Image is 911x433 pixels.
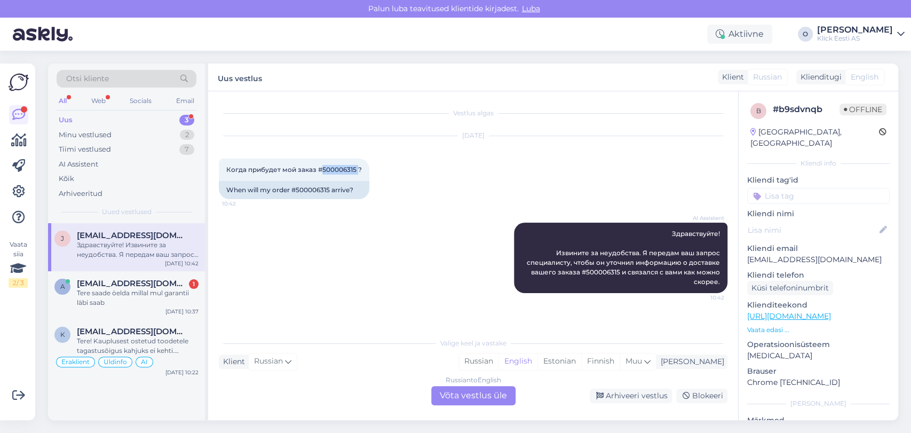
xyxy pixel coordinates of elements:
[61,234,64,242] span: j
[179,115,194,125] div: 3
[756,107,761,115] span: b
[817,26,893,34] div: [PERSON_NAME]
[165,308,199,316] div: [DATE] 10:37
[219,131,727,140] div: [DATE]
[817,34,893,43] div: Klick Eesti AS
[498,353,537,369] div: English
[747,159,890,168] div: Kliendi info
[590,389,672,403] div: Arhiveeri vestlus
[753,72,782,83] span: Russian
[179,144,194,155] div: 7
[747,300,890,311] p: Klienditeekond
[77,240,199,259] div: Здравствуйте! Извините за неудобства. Я передам ваш запрос специалисту, чтобы он уточнил информац...
[102,207,152,217] span: Uued vestlused
[747,243,890,254] p: Kliendi email
[747,325,890,335] p: Vaata edasi ...
[747,399,890,408] div: [PERSON_NAME]
[684,214,724,222] span: AI Assistent
[747,208,890,219] p: Kliendi nimi
[747,311,831,321] a: [URL][DOMAIN_NAME]
[625,356,642,366] span: Muu
[747,270,890,281] p: Kliendi telefon
[747,415,890,426] p: Märkmed
[66,73,109,84] span: Otsi kliente
[747,281,833,295] div: Küsi telefoninumbrit
[219,356,245,367] div: Klient
[9,240,28,288] div: Vaata siia
[747,339,890,350] p: Operatsioonisüsteem
[189,279,199,289] div: 1
[750,127,879,149] div: [GEOGRAPHIC_DATA], [GEOGRAPHIC_DATA]
[254,356,283,367] span: Russian
[684,294,724,302] span: 10:42
[128,94,154,108] div: Socials
[141,359,148,365] span: AI
[77,231,188,240] span: jevfin@gmail.com
[104,359,127,365] span: Üldinfo
[851,72,878,83] span: English
[656,356,724,367] div: [PERSON_NAME]
[57,94,69,108] div: All
[9,72,29,92] img: Askly Logo
[77,279,188,288] span: allikaseleriin@gmail.com
[747,254,890,265] p: [EMAIL_ADDRESS][DOMAIN_NAME]
[165,368,199,376] div: [DATE] 10:22
[165,259,199,267] div: [DATE] 10:42
[59,159,98,170] div: AI Assistent
[219,338,727,348] div: Valige keel ja vastake
[748,224,877,236] input: Lisa nimi
[180,130,194,140] div: 2
[174,94,196,108] div: Email
[59,115,73,125] div: Uus
[89,94,108,108] div: Web
[839,104,886,115] span: Offline
[519,4,543,13] span: Luba
[9,278,28,288] div: 2 / 3
[581,353,620,369] div: Finnish
[747,366,890,377] p: Brauser
[59,174,74,184] div: Kõik
[798,27,813,42] div: O
[59,188,102,199] div: Arhiveeritud
[431,386,516,405] div: Võta vestlus üle
[219,108,727,118] div: Vestlus algas
[747,188,890,204] input: Lisa tag
[222,200,262,208] span: 10:42
[718,72,744,83] div: Klient
[747,377,890,388] p: Chrome [TECHNICAL_ID]
[446,375,501,385] div: Russian to English
[707,25,772,44] div: Aktiivne
[77,327,188,336] span: kaupokaupo@hotmail.com
[537,353,581,369] div: Estonian
[219,181,369,199] div: When will my order #500006315 arrive?
[226,166,362,174] span: Когда прибудет мой заказ #500006315 ?
[796,72,842,83] div: Klienditugi
[60,330,65,338] span: k
[59,130,112,140] div: Minu vestlused
[218,70,262,84] label: Uus vestlus
[61,359,90,365] span: Eraklient
[77,336,199,356] div: Tere! Kauplusest ostetud toodetele tagastusõigus kahjuks ei kehti. Vahetuse soovi korral tuleks p...
[459,353,498,369] div: Russian
[676,389,727,403] div: Blokeeri
[60,282,65,290] span: a
[747,350,890,361] p: [MEDICAL_DATA]
[773,103,839,116] div: # b9sdvnqb
[59,144,111,155] div: Tiimi vestlused
[747,175,890,186] p: Kliendi tag'id
[817,26,905,43] a: [PERSON_NAME]Klick Eesti AS
[77,288,199,308] div: Tere saade öelda millal mul garantii läbi saab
